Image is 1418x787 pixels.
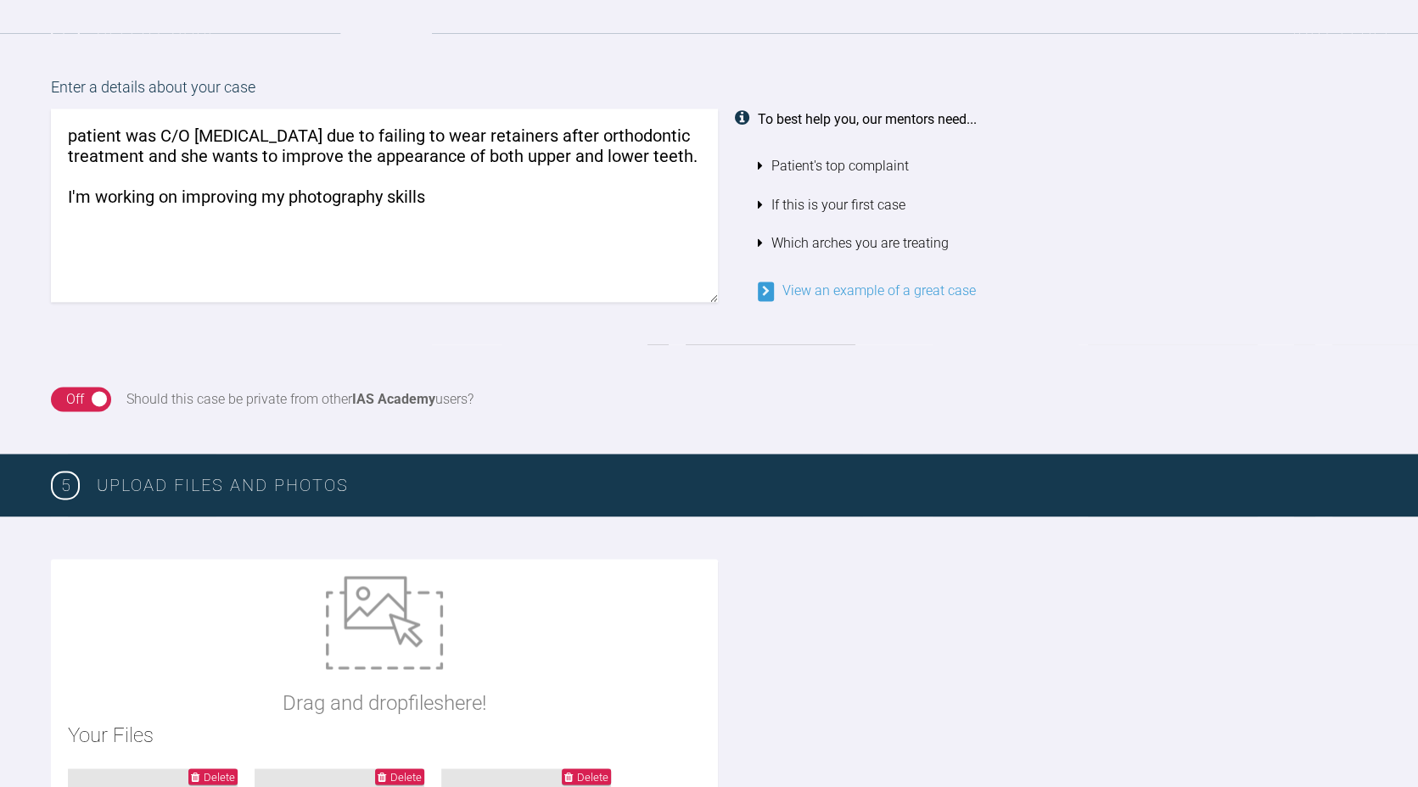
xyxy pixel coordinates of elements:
strong: IAS Academy [352,391,435,407]
strong: To best help you, our mentors need... [758,111,977,127]
li: If this is your first case [758,186,1368,225]
li: Patient's top complaint [758,147,1368,186]
li: Which arches you are treating [758,224,1368,263]
h2: Your Files [68,718,701,751]
textarea: patient was C/O [MEDICAL_DATA] due to failing to wear retainers after orthodontic treatment and s... [51,109,718,302]
div: Off [66,388,84,410]
label: Enter a details about your case [51,75,1367,109]
p: Drag and drop files here! [283,686,486,718]
h3: Upload Files and Photos [97,472,1367,499]
span: 5 [51,471,80,500]
span: Delete [390,770,422,783]
a: View an example of a great case [758,282,976,299]
div: Should this case be private from other users? [126,388,474,410]
span: Delete [204,770,235,783]
span: Delete [577,770,608,783]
